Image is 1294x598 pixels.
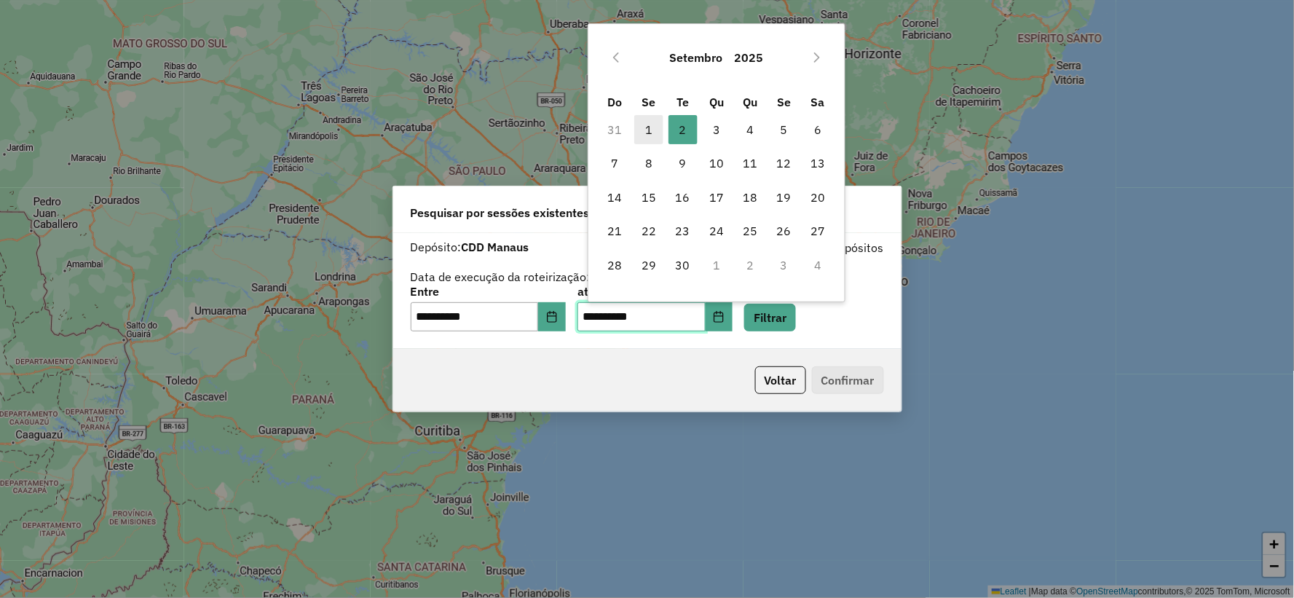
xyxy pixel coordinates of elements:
[634,183,663,212] span: 15
[728,40,769,75] button: Choose Year
[601,183,630,212] span: 14
[706,302,733,331] button: Choose Date
[733,248,767,281] td: 2
[744,304,796,331] button: Filtrar
[668,216,698,245] span: 23
[801,214,835,248] td: 27
[709,95,724,109] span: Qu
[700,113,733,146] td: 3
[755,366,806,394] button: Voltar
[666,146,699,180] td: 9
[668,115,698,144] span: 2
[702,183,731,212] span: 17
[735,216,765,245] span: 25
[599,181,632,214] td: 14
[770,216,799,245] span: 26
[668,251,698,280] span: 30
[601,149,630,178] span: 7
[770,149,799,178] span: 12
[735,149,765,178] span: 11
[801,113,835,146] td: 6
[577,283,733,300] label: até
[676,95,689,109] span: Te
[801,248,835,281] td: 4
[735,115,765,144] span: 4
[700,146,733,180] td: 10
[668,183,698,212] span: 16
[702,216,731,245] span: 24
[700,181,733,214] td: 17
[811,95,825,109] span: Sa
[743,95,757,109] span: Qu
[632,146,666,180] td: 8
[663,40,728,75] button: Choose Month
[768,181,801,214] td: 19
[768,113,801,146] td: 5
[601,251,630,280] span: 28
[700,248,733,281] td: 1
[632,113,666,146] td: 1
[411,283,566,300] label: Entre
[634,149,663,178] span: 8
[768,214,801,248] td: 26
[733,113,767,146] td: 4
[770,183,799,212] span: 19
[803,183,832,212] span: 20
[599,214,632,248] td: 21
[462,240,529,254] strong: CDD Manaus
[634,251,663,280] span: 29
[634,216,663,245] span: 22
[733,214,767,248] td: 25
[801,146,835,180] td: 13
[634,115,663,144] span: 1
[768,248,801,281] td: 3
[733,181,767,214] td: 18
[702,115,731,144] span: 3
[642,95,656,109] span: Se
[411,268,591,286] label: Data de execução da roteirização:
[601,216,630,245] span: 21
[733,146,767,180] td: 11
[632,214,666,248] td: 22
[608,95,623,109] span: Do
[668,149,698,178] span: 9
[735,183,765,212] span: 18
[700,214,733,248] td: 24
[805,46,829,69] button: Next Month
[777,95,791,109] span: Se
[411,238,529,256] label: Depósito:
[768,146,801,180] td: 12
[588,23,845,302] div: Choose Date
[666,248,699,281] td: 30
[599,113,632,146] td: 31
[411,204,590,221] span: Pesquisar por sessões existentes
[803,149,832,178] span: 13
[702,149,731,178] span: 10
[666,181,699,214] td: 16
[599,146,632,180] td: 7
[666,113,699,146] td: 2
[801,181,835,214] td: 20
[666,214,699,248] td: 23
[803,216,832,245] span: 27
[803,115,832,144] span: 6
[599,248,632,281] td: 28
[770,115,799,144] span: 5
[632,181,666,214] td: 15
[538,302,566,331] button: Choose Date
[632,248,666,281] td: 29
[604,46,628,69] button: Previous Month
